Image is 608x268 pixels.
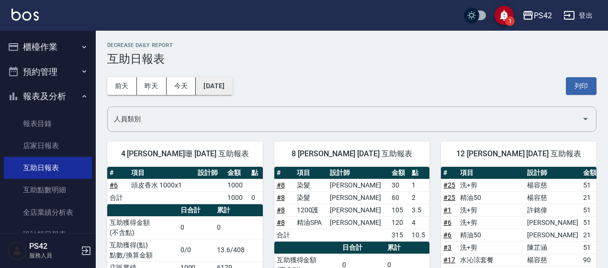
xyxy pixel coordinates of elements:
a: 店家日報表 [4,135,92,157]
button: 預約管理 [4,59,92,84]
a: #6 [110,181,118,189]
td: 互助獲得金額 (不含點) [107,216,178,239]
td: 315 [389,229,409,241]
th: 項目 [294,167,328,179]
td: 51 [581,179,599,191]
th: 日合計 [178,204,215,217]
h3: 互助日報表 [107,52,597,66]
table: a dense table [274,167,430,242]
td: 0/0 [178,239,215,261]
a: #8 [277,194,285,201]
td: 2 [409,191,429,204]
th: # [441,167,458,179]
a: #17 [443,256,455,264]
a: 報表目錄 [4,113,92,135]
span: 4 [PERSON_NAME]珊 [DATE] 互助報表 [119,149,251,159]
td: 0 [178,216,215,239]
span: 8 [PERSON_NAME] [DATE] 互助報表 [286,149,418,159]
button: 報表及分析 [4,84,92,109]
a: #6 [443,219,451,226]
th: 金額 [389,167,409,179]
td: 1000 [225,191,249,204]
a: 互助日報表 [4,157,92,179]
input: 人員名稱 [112,111,578,128]
th: 點 [409,167,429,179]
th: 點 [249,167,263,179]
td: 精油SPA [294,216,328,229]
td: 許銘偉 [525,204,580,216]
th: 累計 [214,204,262,217]
td: [PERSON_NAME] [327,179,389,191]
td: [PERSON_NAME] [525,216,580,229]
span: 12 [PERSON_NAME] [DATE] 互助報表 [452,149,585,159]
td: 0 [214,216,262,239]
div: PS42 [534,10,552,22]
th: 項目 [129,167,195,179]
button: 今天 [167,77,196,95]
td: 精油50 [458,229,525,241]
th: 金額 [581,167,599,179]
td: 水沁涼套餐 [458,254,525,266]
td: 21 [581,191,599,204]
td: [PERSON_NAME] [327,191,389,204]
td: 30 [389,179,409,191]
td: 精油50 [458,191,525,204]
button: Open [578,111,593,127]
td: 4 [409,216,429,229]
a: 設計師日報表 [4,223,92,245]
td: 洗+剪 [458,179,525,191]
img: Person [8,241,27,260]
a: #25 [443,194,455,201]
td: 合計 [107,191,129,204]
td: 頭皮香水 1000x1 [129,179,195,191]
th: 設計師 [327,167,389,179]
a: #25 [443,181,455,189]
td: 楊容慈 [525,191,580,204]
button: 前天 [107,77,137,95]
a: #1 [443,206,451,214]
th: # [274,167,294,179]
h2: Decrease Daily Report [107,42,597,48]
td: 洗+剪 [458,216,525,229]
td: 13.6/408 [214,239,262,261]
a: #8 [277,206,285,214]
button: 昨天 [137,77,167,95]
button: save [495,6,514,25]
td: 染髮 [294,191,328,204]
td: 10.5 [409,229,429,241]
a: 互助點數明細 [4,179,92,201]
td: 51 [581,241,599,254]
td: 120 [389,216,409,229]
td: 60 [389,191,409,204]
th: 項目 [458,167,525,179]
h5: PS42 [29,242,78,251]
td: [PERSON_NAME] [327,216,389,229]
a: #8 [277,181,285,189]
th: 金額 [225,167,249,179]
th: # [107,167,129,179]
td: 1 [409,179,429,191]
table: a dense table [107,167,263,204]
td: 洗+剪 [458,241,525,254]
a: 全店業績分析表 [4,201,92,223]
button: 登出 [560,7,597,24]
p: 服務人員 [29,251,78,260]
td: 1200護 [294,204,328,216]
td: 51 [581,216,599,229]
td: [PERSON_NAME] [525,229,580,241]
td: 3.5 [409,204,429,216]
a: #6 [443,231,451,239]
button: PS42 [518,6,556,25]
button: 櫃檯作業 [4,35,92,59]
td: 洗+剪 [458,204,525,216]
span: 1 [505,16,515,26]
td: 0 [249,191,263,204]
td: 1000 [225,179,249,191]
th: 設計師 [525,167,580,179]
img: Logo [11,9,39,21]
td: 楊容慈 [525,254,580,266]
td: 染髮 [294,179,328,191]
td: 90 [581,254,599,266]
button: [DATE] [196,77,232,95]
td: 合計 [274,229,294,241]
